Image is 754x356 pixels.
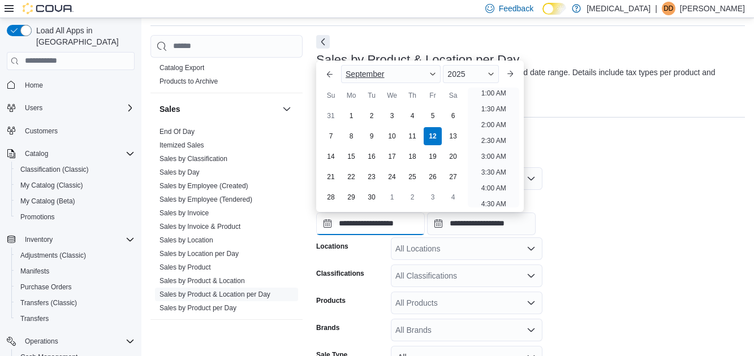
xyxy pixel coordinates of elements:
div: day-25 [403,168,421,186]
a: Sales by Invoice [160,209,209,217]
div: day-26 [424,168,442,186]
a: Sales by Location [160,236,213,244]
span: Promotions [20,212,55,222]
span: Operations [25,337,58,346]
a: Classification (Classic) [16,163,93,176]
span: End Of Day [160,127,195,136]
div: day-7 [322,127,340,145]
a: Promotions [16,210,59,224]
div: day-9 [363,127,381,145]
div: day-18 [403,147,421,166]
a: Sales by Product [160,263,211,271]
ul: Time [468,88,519,207]
span: Home [20,78,135,92]
button: Transfers [11,311,139,327]
div: day-19 [424,147,442,166]
span: My Catalog (Classic) [20,181,83,190]
a: Itemized Sales [160,141,204,149]
label: Locations [316,242,348,251]
button: Open list of options [527,271,536,280]
div: day-31 [322,107,340,125]
a: Sales by Employee (Created) [160,182,248,190]
div: day-14 [322,147,340,166]
div: day-22 [342,168,360,186]
li: 4:30 AM [477,197,511,211]
div: day-16 [363,147,381,166]
div: Mo [342,86,360,105]
div: Su [322,86,340,105]
span: Transfers (Classic) [20,298,77,307]
span: Catalog [20,147,135,160]
div: Products [150,61,303,93]
div: day-3 [424,188,442,206]
a: Home [20,79,48,92]
div: day-8 [342,127,360,145]
span: Sales by Product [160,263,211,272]
div: day-6 [444,107,462,125]
a: Products to Archive [160,77,218,85]
span: Sales by Employee (Created) [160,181,248,190]
a: Sales by Product & Location [160,277,245,285]
li: 4:00 AM [477,181,511,195]
a: Sales by Product & Location per Day [160,290,270,298]
button: Customers [2,123,139,139]
button: Next [316,35,330,49]
span: My Catalog (Beta) [16,194,135,208]
label: Brands [316,323,339,332]
span: Transfers [20,314,49,323]
span: Users [25,103,42,112]
button: Open list of options [527,244,536,253]
span: Customers [20,124,135,138]
span: Promotions [16,210,135,224]
a: Purchase Orders [16,280,76,294]
span: Itemized Sales [160,141,204,150]
button: Inventory [20,233,57,246]
button: Users [2,100,139,116]
button: Home [2,77,139,93]
span: Catalog Export [160,63,204,72]
div: Diego de Azevedo [662,2,675,15]
div: day-1 [342,107,360,125]
a: Sales by Day [160,168,200,176]
button: My Catalog (Beta) [11,193,139,209]
a: Sales by Employee (Tendered) [160,196,252,203]
a: My Catalog (Beta) [16,194,80,208]
div: View sales totals by product, location and day for a specified date range. Details include tax ty... [316,67,739,90]
span: Adjustments (Classic) [20,251,86,260]
div: We [383,86,401,105]
span: Sales by Classification [160,154,227,163]
div: day-1 [383,188,401,206]
button: Adjustments (Classic) [11,248,139,263]
span: Classification (Classic) [16,163,135,176]
button: Inventory [2,232,139,248]
span: Sales by Invoice & Product [160,222,240,231]
button: Operations [2,333,139,349]
span: Sales by Day [160,168,200,177]
h3: Sales [160,103,180,115]
div: day-12 [424,127,442,145]
span: Sales by Location per Day [160,249,239,258]
div: day-2 [403,188,421,206]
span: Manifests [16,264,135,278]
a: Adjustments (Classic) [16,249,91,262]
li: 2:00 AM [477,118,511,132]
button: Promotions [11,209,139,225]
span: September [346,70,384,79]
button: Catalog [2,146,139,162]
button: Previous Month [321,65,339,83]
div: Fr [424,86,442,105]
span: Users [20,101,135,115]
div: day-2 [363,107,381,125]
button: Open list of options [527,298,536,307]
a: Transfers [16,312,53,325]
div: Button. Open the month selector. September is currently selected. [341,65,441,83]
button: Users [20,101,47,115]
span: Operations [20,335,135,348]
div: day-27 [444,168,462,186]
p: [PERSON_NAME] [680,2,745,15]
span: Sales by Location [160,236,213,245]
a: Manifests [16,264,54,278]
div: day-11 [403,127,421,145]
button: Next month [501,65,519,83]
input: Press the down key to open a popover containing a calendar. [427,212,536,235]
